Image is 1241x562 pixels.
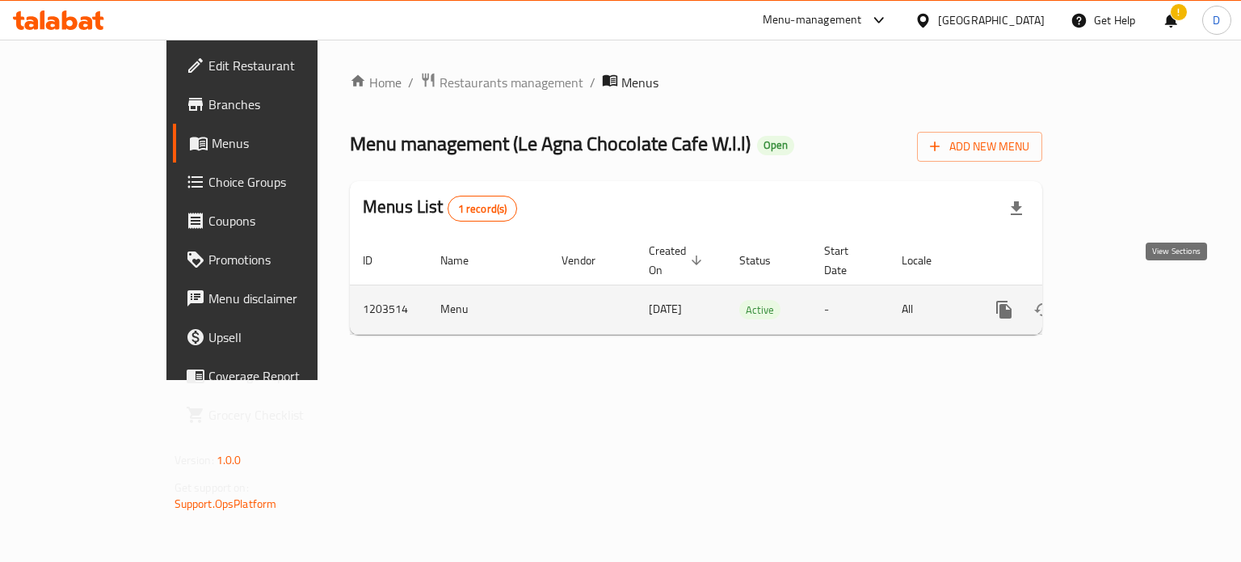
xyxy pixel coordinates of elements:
td: - [811,285,889,334]
span: Add New Menu [930,137,1029,157]
span: Created On [649,241,707,280]
div: Total records count [448,196,518,222]
span: Promotions [208,250,361,269]
span: Coverage Report [208,366,361,386]
div: [GEOGRAPHIC_DATA] [938,11,1045,29]
span: ID [363,251,393,270]
span: 1.0.0 [217,450,242,471]
span: Get support on: [175,477,249,498]
h2: Menus List [363,195,517,222]
td: 1203514 [350,285,427,334]
span: Upsell [208,327,361,347]
span: Edit Restaurant [208,56,361,75]
span: Menu management ( Le Agna Chocolate Cafe W.l.l ) [350,125,751,162]
a: Menu disclaimer [173,279,374,318]
a: Promotions [173,240,374,279]
th: Actions [972,236,1153,285]
span: [DATE] [649,298,682,319]
span: Choice Groups [208,172,361,192]
div: Menu-management [763,11,862,30]
table: enhanced table [350,236,1153,335]
div: Export file [997,189,1036,228]
span: Menu disclaimer [208,289,361,308]
a: Edit Restaurant [173,46,374,85]
button: Change Status [1024,290,1062,329]
span: Branches [208,95,361,114]
a: Coupons [173,201,374,240]
a: Restaurants management [420,72,583,93]
a: Choice Groups [173,163,374,201]
a: Grocery Checklist [173,395,374,434]
span: Coupons [208,211,361,230]
td: Menu [427,285,549,334]
span: 1 record(s) [448,201,517,217]
div: Open [757,136,794,155]
span: Active [739,301,780,319]
a: Branches [173,85,374,124]
span: Vendor [562,251,616,270]
span: Open [757,138,794,152]
td: All [889,285,972,334]
li: / [408,73,414,92]
button: more [985,290,1024,329]
a: Home [350,73,402,92]
span: Restaurants management [440,73,583,92]
a: Menus [173,124,374,163]
button: Add New Menu [917,132,1042,162]
span: Version: [175,450,214,471]
span: Grocery Checklist [208,405,361,425]
span: Name [440,251,490,270]
a: Coverage Report [173,357,374,395]
span: Start Date [824,241,869,280]
a: Upsell [173,318,374,357]
span: D [1213,11,1220,29]
span: Status [739,251,792,270]
li: / [590,73,595,92]
span: Menus [212,133,361,153]
nav: breadcrumb [350,72,1042,93]
span: Menus [621,73,658,92]
span: Locale [902,251,953,270]
a: Support.OpsPlatform [175,493,277,514]
div: Active [739,300,780,319]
